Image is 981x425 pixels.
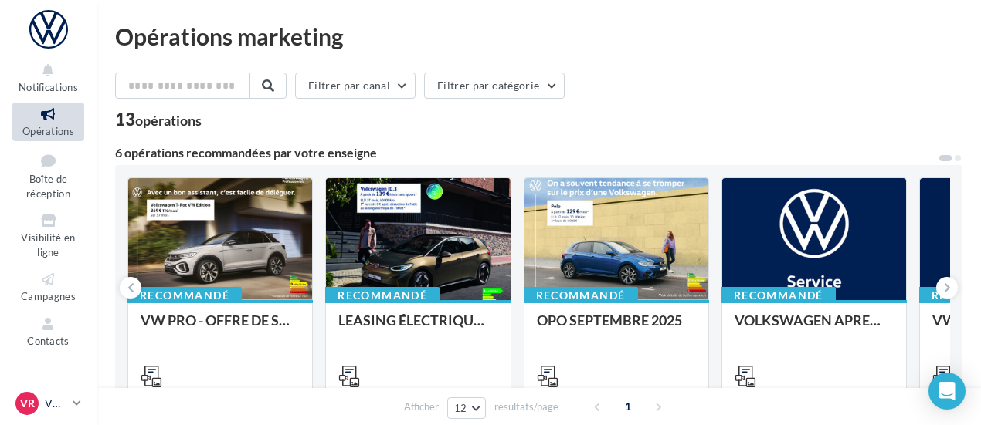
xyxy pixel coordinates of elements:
[12,312,84,350] a: Contacts
[928,373,966,410] div: Open Intercom Messenger
[404,400,439,414] span: Afficher
[494,400,558,414] span: résultats/page
[735,312,894,343] div: VOLKSWAGEN APRES-VENTE
[115,111,202,128] div: 13
[115,147,938,159] div: 6 opérations recommandées par votre enseigne
[12,389,84,418] a: VR VW RILLIEUX
[616,394,640,419] span: 1
[21,231,75,258] span: Visibilité en ligne
[295,73,416,99] button: Filtrer par canal
[21,290,76,302] span: Campagnes
[721,287,836,304] div: Recommandé
[12,268,84,305] a: Campagnes
[537,312,696,343] div: OPO SEPTEMBRE 2025
[141,312,300,343] div: VW PRO - OFFRE DE SEPTEMBRE 25
[19,81,78,93] span: Notifications
[12,147,84,204] a: Boîte de réception
[135,113,202,127] div: opérations
[12,209,84,261] a: Visibilité en ligne
[26,173,70,200] span: Boîte de réception
[22,125,74,137] span: Opérations
[115,25,962,48] div: Opérations marketing
[524,287,638,304] div: Recommandé
[20,396,35,411] span: VR
[12,59,84,96] button: Notifications
[454,402,467,414] span: 12
[127,287,242,304] div: Recommandé
[27,335,70,347] span: Contacts
[338,312,497,343] div: LEASING ÉLECTRIQUE 2025
[45,396,66,411] p: VW RILLIEUX
[447,397,487,419] button: 12
[424,73,565,99] button: Filtrer par catégorie
[325,287,440,304] div: Recommandé
[12,103,84,140] a: Opérations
